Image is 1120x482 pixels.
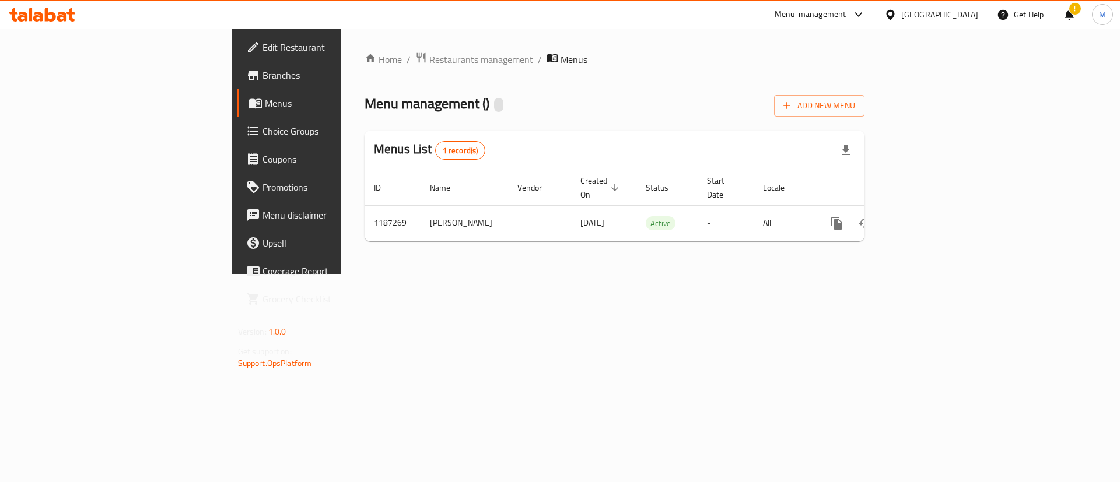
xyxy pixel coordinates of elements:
[262,292,410,306] span: Grocery Checklist
[707,174,740,202] span: Start Date
[262,68,410,82] span: Branches
[646,181,684,195] span: Status
[646,216,675,230] div: Active
[832,136,860,164] div: Export file
[430,181,466,195] span: Name
[262,264,410,278] span: Coverage Report
[262,180,410,194] span: Promotions
[262,208,410,222] span: Menu disclaimer
[237,201,419,229] a: Menu disclaimer
[237,145,419,173] a: Coupons
[436,145,485,156] span: 1 record(s)
[1099,8,1106,21] span: M
[754,205,814,241] td: All
[268,324,286,339] span: 1.0.0
[646,217,675,230] span: Active
[823,209,851,237] button: more
[814,170,944,206] th: Actions
[421,205,508,241] td: [PERSON_NAME]
[901,8,978,21] div: [GEOGRAPHIC_DATA]
[763,181,800,195] span: Locale
[698,205,754,241] td: -
[561,52,587,66] span: Menus
[365,90,489,117] span: Menu management ( )
[365,170,944,241] table: enhanced table
[237,257,419,285] a: Coverage Report
[435,141,486,160] div: Total records count
[374,140,485,160] h2: Menus List
[774,95,864,117] button: Add New Menu
[237,89,419,117] a: Menus
[262,40,410,54] span: Edit Restaurant
[238,356,312,371] a: Support.OpsPlatform
[429,52,533,66] span: Restaurants management
[265,96,410,110] span: Menus
[415,52,533,67] a: Restaurants management
[237,117,419,145] a: Choice Groups
[238,344,292,359] span: Get support on:
[365,52,864,67] nav: breadcrumb
[580,215,604,230] span: [DATE]
[237,61,419,89] a: Branches
[851,209,879,237] button: Change Status
[775,8,846,22] div: Menu-management
[237,33,419,61] a: Edit Restaurant
[237,285,419,313] a: Grocery Checklist
[538,52,542,66] li: /
[237,173,419,201] a: Promotions
[262,152,410,166] span: Coupons
[517,181,557,195] span: Vendor
[783,98,855,113] span: Add New Menu
[237,229,419,257] a: Upsell
[238,324,267,339] span: Version:
[374,181,396,195] span: ID
[580,174,622,202] span: Created On
[262,236,410,250] span: Upsell
[262,124,410,138] span: Choice Groups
